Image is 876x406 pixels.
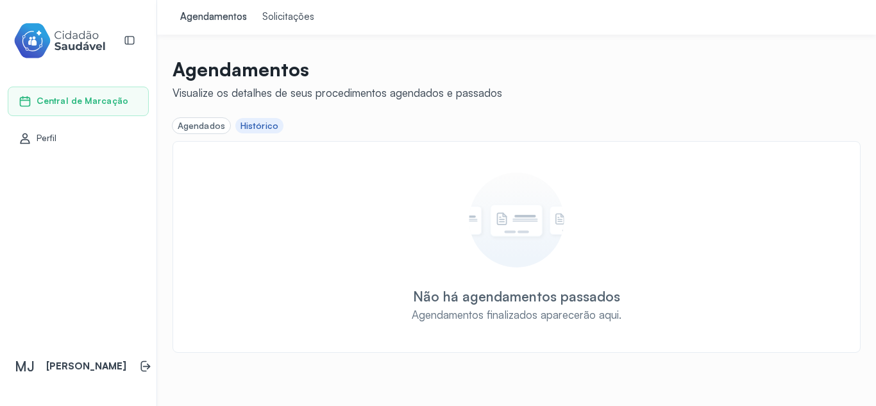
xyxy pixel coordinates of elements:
[15,358,35,375] span: MJ
[240,121,278,131] div: Histórico
[19,132,138,145] a: Perfil
[13,21,106,61] img: cidadao-saudavel-filled-logo.svg
[413,288,620,305] div: Não há agendamentos passados
[178,121,225,131] div: Agendados
[37,133,57,144] span: Perfil
[173,86,502,99] div: Visualize os detalhes de seus procedimentos agendados e passados
[262,11,314,24] div: Solicitações
[173,58,502,81] p: Agendamentos
[412,308,621,321] div: Agendamentos finalizados aparecerão aqui.
[37,96,128,106] span: Central de Marcação
[19,95,138,108] a: Central de Marcação
[469,173,564,267] img: Um círculo com um card representando um estado vazio.
[180,11,247,24] div: Agendamentos
[46,360,126,373] p: [PERSON_NAME]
